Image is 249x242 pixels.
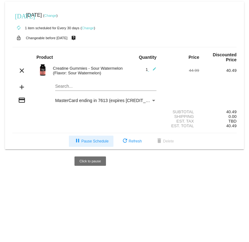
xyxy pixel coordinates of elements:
[15,24,22,32] mat-icon: autorenew
[70,34,77,42] mat-icon: live_help
[36,55,53,60] strong: Product
[55,98,156,103] mat-select: Payment Method
[74,139,108,143] span: Pause Schedule
[139,55,156,60] strong: Quantity
[36,64,49,76] img: Image-1-Creatine-Gummies-SW-1000Xx1000.png
[149,67,156,74] mat-icon: edit
[69,136,113,147] button: Pause Schedule
[74,137,81,145] mat-icon: pause
[162,119,199,123] div: Est. Tax
[15,12,22,19] mat-icon: [DATE]
[151,136,179,147] button: Delete
[121,139,142,143] span: Refresh
[18,96,26,104] mat-icon: credit_card
[81,26,95,30] small: ( )
[43,14,58,17] small: ( )
[228,119,237,123] span: TBD
[162,114,199,119] div: Shipping
[55,98,174,103] span: MasterCard ending in 7613 (expires [CREDIT_CARD_DATA])
[156,137,163,145] mat-icon: delete
[116,136,147,147] button: Refresh
[199,109,237,114] div: 40.49
[18,83,26,91] mat-icon: add
[12,26,79,30] small: 1 item scheduled for Every 30 days
[15,34,22,42] mat-icon: lock_open
[226,123,237,128] span: 40.49
[55,84,156,89] input: Search...
[156,139,174,143] span: Delete
[162,109,199,114] div: Subtotal
[18,67,26,74] mat-icon: clear
[82,26,94,30] a: Change
[162,123,199,128] div: Est. Total
[146,67,156,72] span: 1
[213,52,237,62] strong: Discounted Price
[162,68,199,73] div: 44.99
[189,55,199,60] strong: Price
[44,14,56,17] a: Change
[121,137,129,145] mat-icon: refresh
[26,36,68,40] small: Changeable before [DATE]
[228,114,237,119] span: 0.00
[50,66,125,75] div: Creatine Gummies - Sour Watermelon (Flavor: Sour Watermelon)
[199,68,237,73] div: 40.49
